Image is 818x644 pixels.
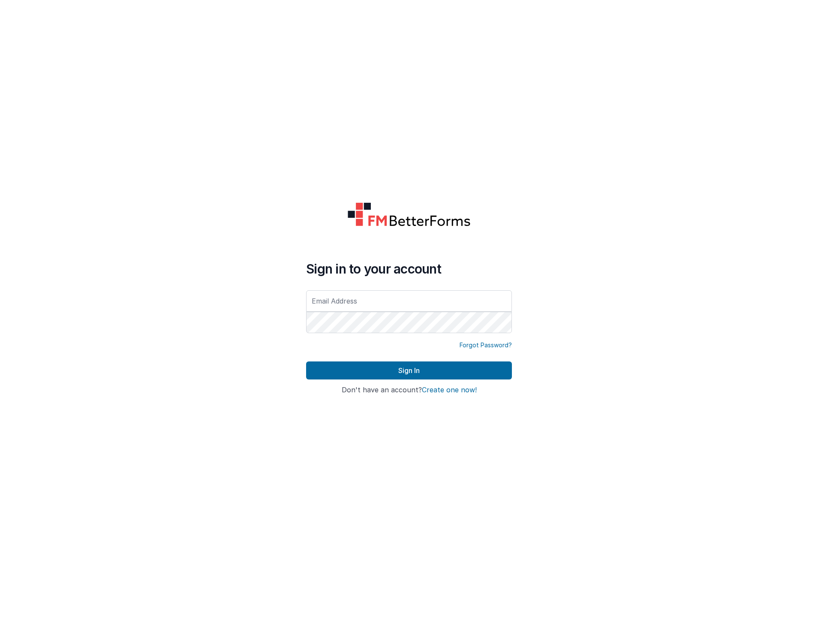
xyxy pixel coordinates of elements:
h4: Sign in to your account [306,261,512,277]
h4: Don't have an account? [306,386,512,394]
button: Create one now! [422,386,477,394]
a: Forgot Password? [460,341,512,349]
button: Sign In [306,361,512,379]
input: Email Address [306,290,512,312]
